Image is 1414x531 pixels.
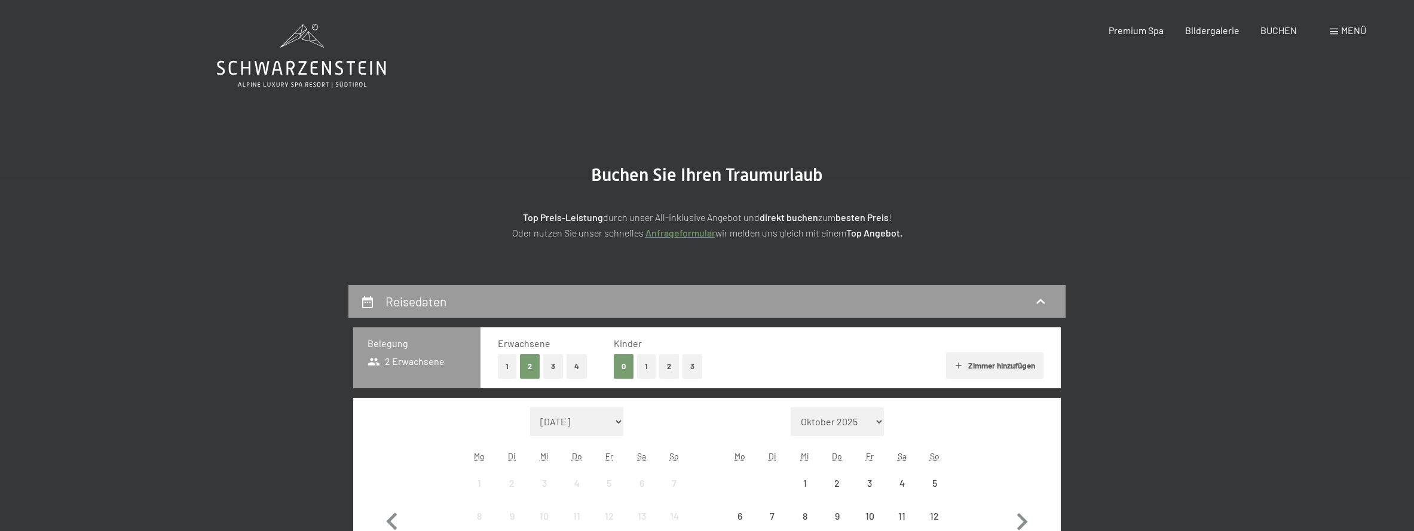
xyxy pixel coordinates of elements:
div: Sat Sep 06 2025 [626,467,658,499]
abbr: Freitag [605,451,613,461]
div: Anreise nicht möglich [593,467,625,499]
div: 6 [627,478,657,508]
div: 2 [822,478,852,508]
div: Anreise nicht möglich [919,467,951,499]
button: 3 [682,354,702,379]
h2: Reisedaten [385,294,446,309]
abbr: Dienstag [508,451,516,461]
div: Anreise nicht möglich [626,467,658,499]
abbr: Montag [474,451,485,461]
a: Premium Spa [1109,24,1164,36]
div: Fri Oct 03 2025 [853,467,886,499]
abbr: Samstag [898,451,907,461]
div: Fri Sep 05 2025 [593,467,625,499]
abbr: Mittwoch [540,451,549,461]
div: 1 [464,478,494,508]
div: Anreise nicht möglich [853,467,886,499]
div: 3 [855,478,884,508]
div: 2 [497,478,527,508]
div: 1 [789,478,819,508]
div: Sun Oct 05 2025 [919,467,951,499]
div: 5 [920,478,950,508]
div: 3 [530,478,559,508]
div: Anreise nicht möglich [463,467,495,499]
abbr: Donnerstag [572,451,582,461]
abbr: Mittwoch [801,451,809,461]
div: Sun Sep 07 2025 [658,467,690,499]
strong: Top Preis-Leistung [523,211,603,223]
button: 2 [659,354,679,379]
abbr: Dienstag [769,451,776,461]
strong: Top Angebot. [846,227,902,238]
div: Anreise nicht möglich [788,467,821,499]
span: Menü [1341,24,1366,36]
a: Anfrageformular [645,227,715,238]
a: Bildergalerie [1185,24,1239,36]
div: Tue Sep 02 2025 [495,467,528,499]
button: Zimmer hinzufügen [946,352,1043,379]
div: Anreise nicht möglich [495,467,528,499]
div: 5 [594,478,624,508]
div: 4 [562,478,592,508]
div: Anreise nicht möglich [886,467,918,499]
button: 0 [614,354,633,379]
span: Erwachsene [498,337,550,349]
div: 4 [887,478,917,508]
div: Thu Oct 02 2025 [821,467,853,499]
div: Wed Sep 03 2025 [528,467,561,499]
abbr: Donnerstag [832,451,842,461]
abbr: Samstag [637,451,646,461]
h3: Belegung [368,337,466,350]
abbr: Montag [734,451,745,461]
div: Mon Sep 01 2025 [463,467,495,499]
div: Anreise nicht möglich [658,467,690,499]
p: durch unser All-inklusive Angebot und zum ! Oder nutzen Sie unser schnelles wir melden uns gleich... [408,210,1006,240]
span: 2 Erwachsene [368,355,445,368]
button: 2 [520,354,540,379]
span: Buchen Sie Ihren Traumurlaub [591,164,823,185]
strong: direkt buchen [760,211,818,223]
strong: besten Preis [835,211,889,223]
abbr: Sonntag [669,451,679,461]
button: 3 [543,354,563,379]
abbr: Sonntag [930,451,939,461]
div: 7 [659,478,689,508]
button: 1 [637,354,656,379]
span: Kinder [614,337,642,349]
div: Wed Oct 01 2025 [788,467,821,499]
div: Anreise nicht möglich [821,467,853,499]
button: 4 [567,354,587,379]
div: Anreise nicht möglich [528,467,561,499]
div: Anreise nicht möglich [561,467,593,499]
div: Sat Oct 04 2025 [886,467,918,499]
a: BUCHEN [1260,24,1297,36]
div: Thu Sep 04 2025 [561,467,593,499]
button: 1 [498,354,516,379]
abbr: Freitag [866,451,874,461]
